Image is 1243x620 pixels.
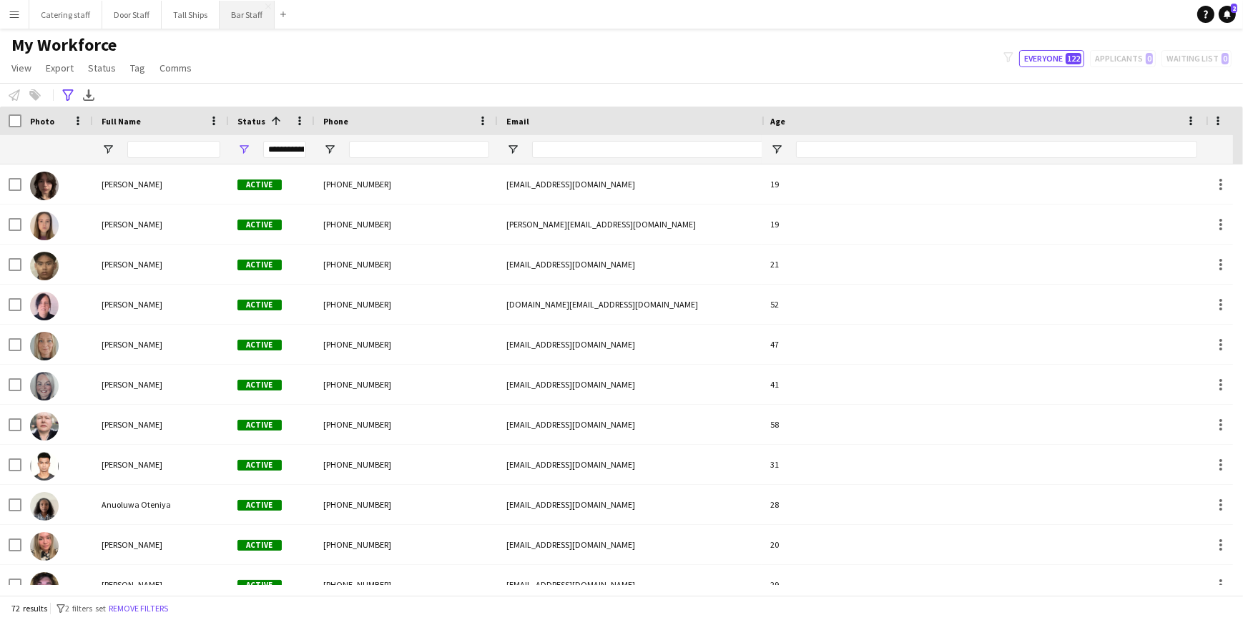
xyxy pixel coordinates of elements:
a: Comms [154,59,197,77]
div: 29 [762,565,1206,604]
span: Export [46,61,74,74]
input: Email Filter Input [532,141,775,158]
div: [PHONE_NUMBER] [315,485,498,524]
button: Bar Staff [220,1,275,29]
div: 20 [762,525,1206,564]
div: 21 [762,245,1206,284]
div: [EMAIL_ADDRESS][DOMAIN_NAME] [498,164,784,204]
div: [PERSON_NAME][EMAIL_ADDRESS][DOMAIN_NAME] [498,205,784,244]
span: Active [237,420,282,430]
img: Anne Wedderburn [30,412,59,441]
span: [PERSON_NAME] [102,539,162,550]
div: 19 [762,205,1206,244]
div: [EMAIL_ADDRESS][DOMAIN_NAME] [498,405,784,444]
div: 19 [762,164,1206,204]
button: Door Staff [102,1,162,29]
div: 47 [762,325,1206,364]
button: Tall Ships [162,1,220,29]
div: [EMAIL_ADDRESS][DOMAIN_NAME] [498,485,784,524]
div: [EMAIL_ADDRESS][DOMAIN_NAME] [498,445,784,484]
span: Status [237,116,265,127]
span: Email [506,116,529,127]
div: [DOMAIN_NAME][EMAIL_ADDRESS][DOMAIN_NAME] [498,285,784,324]
div: [PHONE_NUMBER] [315,405,498,444]
div: [PHONE_NUMBER] [315,164,498,204]
span: Active [237,300,282,310]
div: [PHONE_NUMBER] [315,325,498,364]
button: Open Filter Menu [102,143,114,156]
span: [PERSON_NAME] [102,459,162,470]
span: Active [237,260,282,270]
input: Phone Filter Input [349,141,489,158]
div: [PHONE_NUMBER] [315,365,498,404]
span: Status [88,61,116,74]
div: [PHONE_NUMBER] [315,285,498,324]
img: Aldwin Guiab [30,252,59,280]
div: 41 [762,365,1206,404]
span: [PERSON_NAME] [102,299,162,310]
span: Active [237,179,282,190]
span: [PERSON_NAME] [102,179,162,190]
div: [EMAIL_ADDRESS][DOMAIN_NAME] [498,365,784,404]
div: 31 [762,445,1206,484]
div: [PHONE_NUMBER] [315,525,498,564]
span: Active [237,340,282,350]
span: My Workforce [11,34,117,56]
div: [EMAIL_ADDRESS][DOMAIN_NAME] [498,525,784,564]
div: [PHONE_NUMBER] [315,205,498,244]
a: Export [40,59,79,77]
app-action-btn: Advanced filters [59,87,77,104]
span: [PERSON_NAME] [102,419,162,430]
a: Status [82,59,122,77]
a: Tag [124,59,151,77]
span: Active [237,500,282,511]
span: Active [237,580,282,591]
div: [EMAIL_ADDRESS][DOMAIN_NAME] [498,325,784,364]
div: 52 [762,285,1206,324]
span: Comms [159,61,192,74]
div: [EMAIL_ADDRESS][DOMAIN_NAME] [498,565,784,604]
span: Age [770,116,785,127]
img: Angie Anderson [30,372,59,400]
img: Becky Hutchison [30,532,59,561]
span: Anuoluwa Oteniya [102,499,171,510]
span: 2 [1231,4,1237,13]
input: Age Filter Input [796,141,1197,158]
img: Anuoluwa Oteniya [30,492,59,521]
span: View [11,61,31,74]
button: Open Filter Menu [237,143,250,156]
span: [PERSON_NAME] [102,259,162,270]
button: Open Filter Menu [506,143,519,156]
span: [PERSON_NAME] [102,579,162,590]
img: Callum Chalmers [30,572,59,601]
div: 58 [762,405,1206,444]
span: Tag [130,61,145,74]
span: Photo [30,116,54,127]
div: [PHONE_NUMBER] [315,565,498,604]
div: 28 [762,485,1206,524]
img: Aimee Simpson [30,212,59,240]
div: [PHONE_NUMBER] [315,245,498,284]
span: Active [237,540,282,551]
span: Active [237,460,282,471]
span: 122 [1066,53,1081,64]
input: Full Name Filter Input [127,141,220,158]
span: 2 filters set [65,603,106,614]
app-action-btn: Export XLSX [80,87,97,104]
span: [PERSON_NAME] [102,339,162,350]
button: Open Filter Menu [770,143,783,156]
img: Angela Romero [30,332,59,360]
span: [PERSON_NAME] [102,219,162,230]
button: Catering staff [29,1,102,29]
button: Everyone122 [1019,50,1084,67]
img: Anuj Giri [30,452,59,481]
div: [EMAIL_ADDRESS][DOMAIN_NAME] [498,245,784,284]
img: Andrena Lamont [30,292,59,320]
span: Full Name [102,116,141,127]
img: Afroditi Konstantinou [30,172,59,200]
a: View [6,59,37,77]
button: Remove filters [106,601,171,616]
span: [PERSON_NAME] [102,379,162,390]
span: Active [237,380,282,390]
a: 2 [1219,6,1236,23]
